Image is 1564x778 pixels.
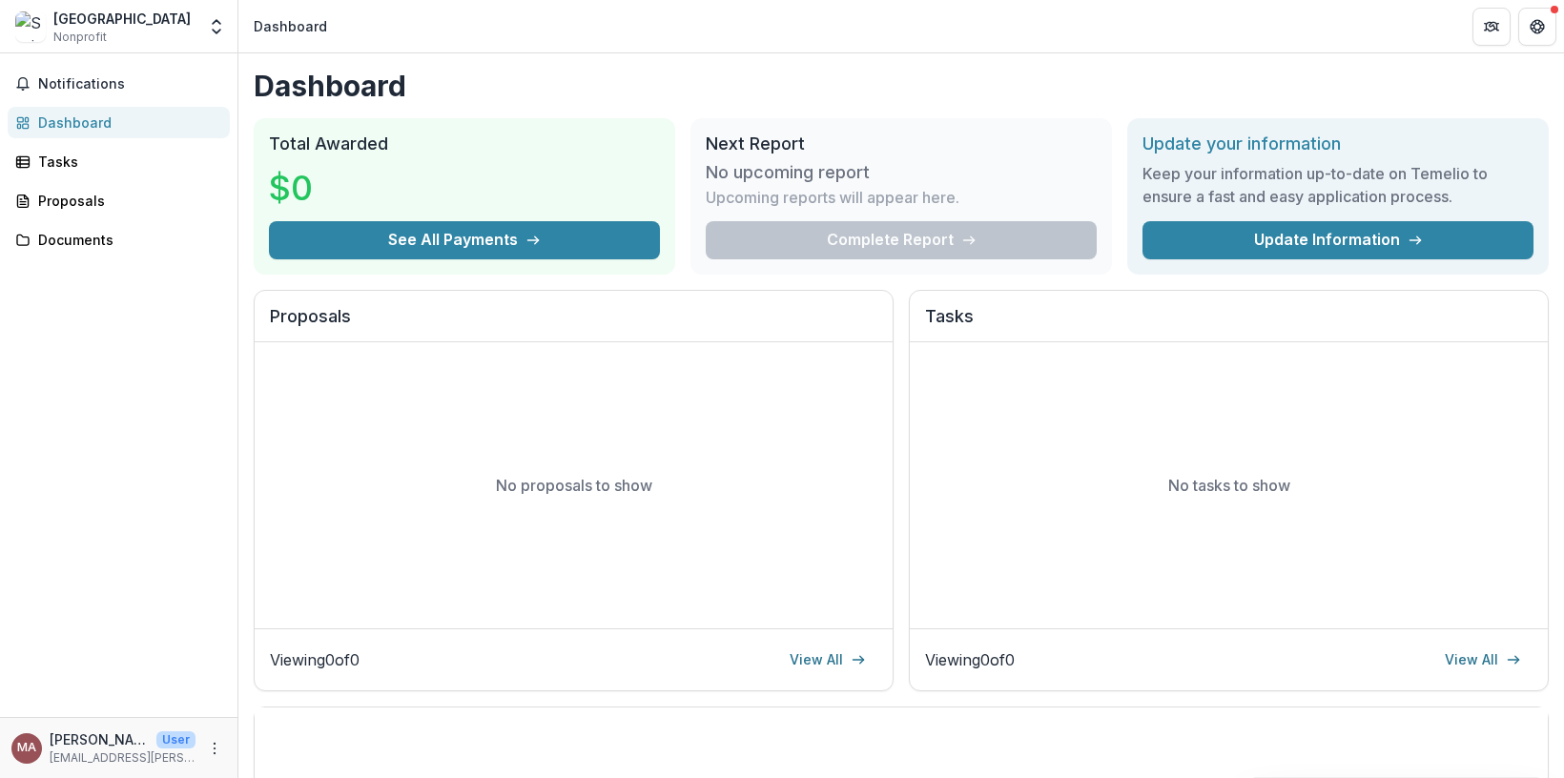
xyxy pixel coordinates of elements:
h1: Dashboard [254,69,1549,103]
button: See All Payments [269,221,660,259]
a: Tasks [8,146,230,177]
a: Update Information [1142,221,1533,259]
div: Tasks [38,152,215,172]
a: Dashboard [8,107,230,138]
p: [EMAIL_ADDRESS][PERSON_NAME][DOMAIN_NAME] [50,749,195,767]
p: Viewing 0 of 0 [270,648,360,671]
h2: Update your information [1142,133,1533,154]
h2: Tasks [925,306,1533,342]
button: More [203,737,226,760]
h3: Keep your information up-to-date on Temelio to ensure a fast and easy application process. [1142,162,1533,208]
button: Open entity switcher [203,8,230,46]
div: [GEOGRAPHIC_DATA] [53,9,191,29]
a: Documents [8,224,230,256]
h2: Next Report [706,133,1097,154]
button: Partners [1472,8,1511,46]
a: View All [1433,645,1533,675]
a: View All [778,645,877,675]
div: Dashboard [254,16,327,36]
span: Nonprofit [53,29,107,46]
p: Viewing 0 of 0 [925,648,1015,671]
div: Dashboard [38,113,215,133]
p: User [156,731,195,748]
a: Proposals [8,185,230,216]
div: Documents [38,230,215,250]
nav: breadcrumb [246,12,335,40]
button: Notifications [8,69,230,99]
h2: Total Awarded [269,133,660,154]
button: Get Help [1518,8,1556,46]
p: No tasks to show [1168,474,1290,497]
img: Springfield Community Gardens [15,11,46,42]
h3: $0 [269,162,412,214]
p: Upcoming reports will appear here. [706,186,959,209]
span: Notifications [38,76,222,92]
h3: No upcoming report [706,162,870,183]
div: Proposals [38,191,215,211]
div: Maile Auterson [17,742,36,754]
p: [PERSON_NAME] [50,729,149,749]
h2: Proposals [270,306,877,342]
p: No proposals to show [496,474,652,497]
